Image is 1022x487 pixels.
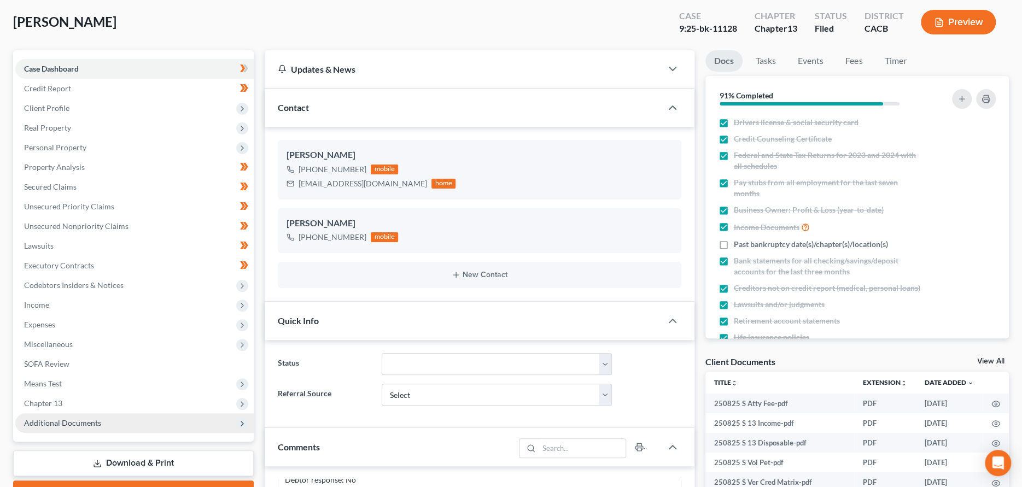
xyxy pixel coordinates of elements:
[705,50,743,72] a: Docs
[854,453,916,472] td: PDF
[705,433,854,453] td: 250825 S 13 Disposable-pdf
[916,394,983,413] td: [DATE]
[734,204,884,215] span: Business Owner: Profit & Loss (year-to-date)
[15,256,254,275] a: Executory Contracts
[734,117,859,128] span: Drivers license & social security card
[371,165,398,174] div: mobile
[24,143,86,152] span: Personal Property
[287,217,672,230] div: [PERSON_NAME]
[734,239,888,250] span: Past bankruptcy date(s)/chapter(s)/location(s)
[720,91,773,100] strong: 91% Completed
[705,413,854,433] td: 250825 S 13 Income-pdf
[901,380,907,386] i: unfold_more
[925,378,974,386] a: Date Added expand_more
[24,280,124,290] span: Codebtors Insiders & Notices
[13,14,116,30] span: [PERSON_NAME]
[15,177,254,197] a: Secured Claims
[24,261,94,270] span: Executory Contracts
[24,339,73,349] span: Miscellaneous
[299,164,366,175] div: [PHONE_NUMBER]
[15,59,254,79] a: Case Dashboard
[734,177,924,199] span: Pay stubs from all employment for the last seven months
[734,299,825,310] span: Lawsuits and/or judgments
[24,103,69,113] span: Client Profile
[734,133,832,144] span: Credit Counseling Certificate
[985,450,1011,476] div: Open Intercom Messenger
[854,413,916,433] td: PDF
[854,394,916,413] td: PDF
[863,378,907,386] a: Extensionunfold_more
[24,398,62,408] span: Chapter 13
[755,10,797,22] div: Chapter
[734,222,799,233] span: Income Documents
[705,356,775,367] div: Client Documents
[287,271,672,279] button: New Contact
[977,357,1005,365] a: View All
[24,202,114,211] span: Unsecured Priority Claims
[967,380,974,386] i: expand_more
[24,418,101,427] span: Additional Documents
[15,79,254,98] a: Credit Report
[679,22,737,35] div: 9:25-bk-11128
[705,453,854,472] td: 250825 S Vol Pet-pdf
[299,178,427,189] div: [EMAIL_ADDRESS][DOMAIN_NAME]
[431,179,455,189] div: home
[916,413,983,433] td: [DATE]
[15,354,254,374] a: SOFA Review
[734,150,924,172] span: Federal and State Tax Returns for 2023 and 2024 with all schedules
[15,197,254,216] a: Unsecured Priority Claims
[24,359,69,368] span: SOFA Review
[864,22,903,35] div: CACB
[299,232,366,243] div: [PHONE_NUMBER]
[787,23,797,33] span: 13
[13,450,254,476] a: Download & Print
[24,123,71,132] span: Real Property
[814,10,846,22] div: Status
[278,102,309,113] span: Contact
[24,162,85,172] span: Property Analysis
[24,221,129,231] span: Unsecured Nonpriority Claims
[734,255,924,277] span: Bank statements for all checking/savings/deposit accounts for the last three months
[837,50,872,72] a: Fees
[24,300,49,309] span: Income
[734,315,840,326] span: Retirement account statements
[272,353,376,375] label: Status
[921,10,996,34] button: Preview
[24,320,55,329] span: Expenses
[864,10,903,22] div: District
[278,442,320,452] span: Comments
[371,232,398,242] div: mobile
[814,22,846,35] div: Filed
[755,22,797,35] div: Chapter
[278,63,648,75] div: Updates & News
[679,10,737,22] div: Case
[24,182,77,191] span: Secured Claims
[24,84,71,93] span: Credit Report
[15,216,254,236] a: Unsecured Nonpriority Claims
[714,378,738,386] a: Titleunfold_more
[854,433,916,453] td: PDF
[731,380,738,386] i: unfold_more
[278,315,319,326] span: Quick Info
[24,64,79,73] span: Case Dashboard
[916,453,983,472] td: [DATE]
[734,332,809,343] span: Life insurance policies
[705,394,854,413] td: 250825 S Atty Fee-pdf
[272,384,376,406] label: Referral Source
[24,241,54,250] span: Lawsuits
[287,149,672,162] div: [PERSON_NAME]
[15,236,254,256] a: Lawsuits
[916,433,983,453] td: [DATE]
[876,50,915,72] a: Timer
[734,283,920,294] span: Creditors not on credit report (medical, personal loans)
[15,157,254,177] a: Property Analysis
[747,50,785,72] a: Tasks
[24,379,62,388] span: Means Test
[539,439,626,457] input: Search...
[789,50,832,72] a: Events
